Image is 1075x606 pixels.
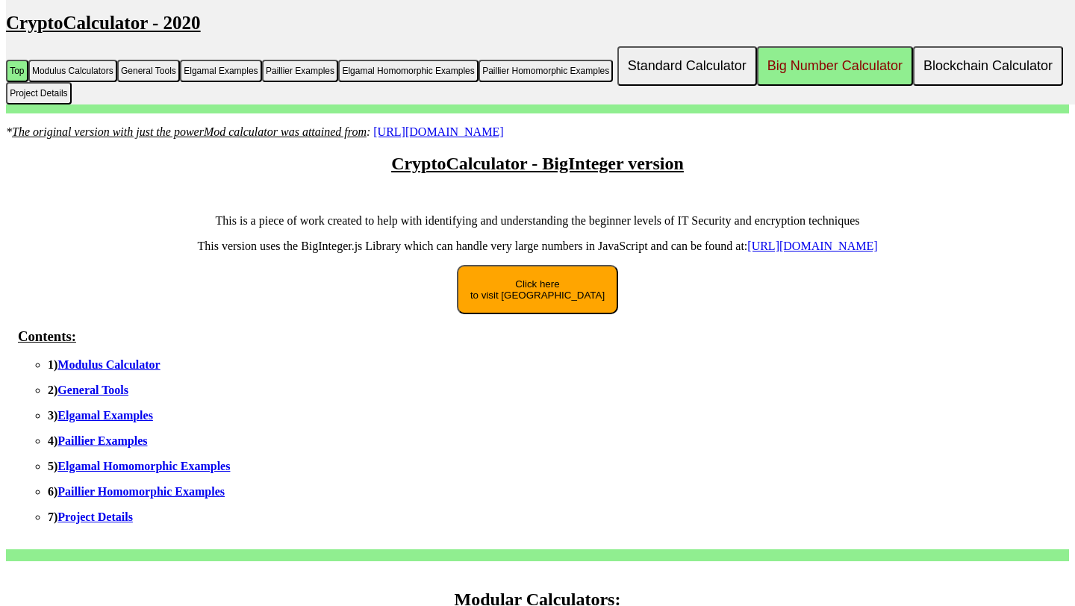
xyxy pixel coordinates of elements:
button: Elgamal Examples [180,60,262,82]
a: Modulus Calculator [57,358,160,371]
b: 1) [48,358,161,371]
a: Elgamal Homomorphic Examples [57,460,230,472]
a: Paillier Examples [57,434,147,447]
button: Click hereto visit [GEOGRAPHIC_DATA] [457,265,618,314]
button: Paillier Homomorphic Examples [479,60,613,82]
button: Project Details [6,82,72,104]
b: 2) [48,384,128,396]
button: General Tools [117,60,180,82]
b: 7) [48,510,133,523]
button: Standard Calculator [617,46,757,86]
a: Elgamal Examples [57,409,153,422]
p: This is a piece of work created to help with identifying and understanding the beginner levels of... [6,214,1069,228]
u: CryptoCalculator - BigInteger version [391,154,684,173]
b: 4) [48,434,147,447]
a: Project Details [57,510,133,523]
button: Modulus Calculators [28,60,117,82]
button: Top [6,60,28,82]
u: Contents: [18,328,76,344]
a: General Tools [57,384,128,396]
u: CryptoCalculator - 2020 [6,13,201,33]
b: 5) [48,460,230,472]
a: [URL][DOMAIN_NAME] [747,240,877,252]
b: 3) [48,409,153,422]
u: The original version with just the powerMod calculator was attained from [12,125,367,138]
a: [URL][DOMAIN_NAME] [373,125,503,138]
button: Blockchain Calculator [913,46,1063,86]
a: Paillier Homomorphic Examples [57,485,225,498]
b: 6) [48,485,225,498]
button: Elgamal Homomorphic Examples [338,60,479,82]
p: This version uses the BigInteger.js Library which can handle very large numbers in JavaScript and... [6,240,1069,253]
button: Big Number Calculator [757,46,913,86]
button: Paillier Examples [262,60,338,82]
